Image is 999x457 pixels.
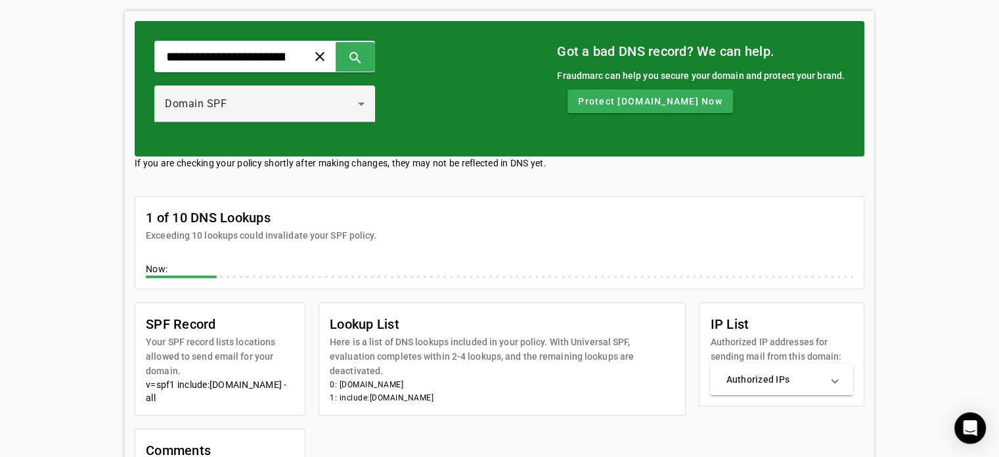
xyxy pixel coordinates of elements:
[726,373,822,386] mat-panel-title: Authorized IPs
[330,335,675,378] mat-card-subtitle: Here is a list of DNS lookups included in your policy. With Universal SPF, evaluation completes w...
[135,156,864,170] div: If you are checking your policy shortly after making changes, they may not be reflected in DNS yet.
[954,412,986,444] div: Open Intercom Messenger
[557,41,845,62] mat-card-title: Got a bad DNS record? We can help.
[330,314,675,335] mat-card-title: Lookup List
[165,97,227,110] span: Domain SPF
[330,378,675,391] li: 0: [DOMAIN_NAME]
[146,335,294,378] mat-card-subtitle: Your SPF record lists locations allowed to send email for your domain.
[578,95,722,108] span: Protect [DOMAIN_NAME] Now
[146,228,376,243] mat-card-subtitle: Exceeding 10 lookups could invalidate your SPF policy.
[710,335,853,364] mat-card-subtitle: Authorized IP addresses for sending mail from this domain:
[146,378,294,404] div: v=spf1 include:[DOMAIN_NAME] -all
[710,314,853,335] mat-card-title: IP List
[710,364,853,395] mat-expansion-panel-header: Authorized IPs
[557,68,845,83] div: Fraudmarc can help you secure your domain and protect your brand.
[146,207,376,228] mat-card-title: 1 of 10 DNS Lookups
[567,89,732,113] button: Protect [DOMAIN_NAME] Now
[330,391,675,404] li: 1: include:[DOMAIN_NAME]
[146,314,294,335] mat-card-title: SPF Record
[146,262,853,278] div: Now:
